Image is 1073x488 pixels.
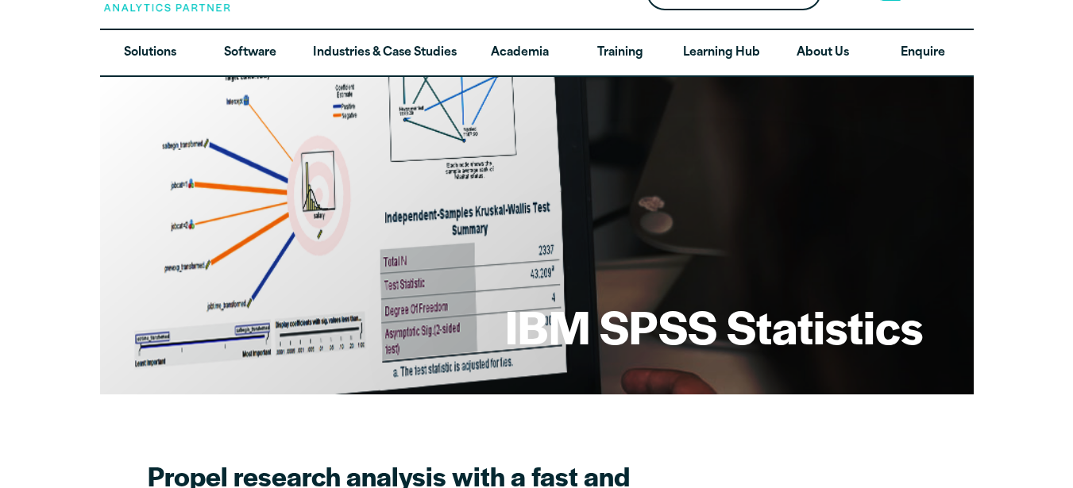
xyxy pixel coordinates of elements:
a: About Us [773,30,873,76]
h1: IBM SPSS Statistics [505,295,923,357]
a: Software [200,30,300,76]
a: Learning Hub [670,30,773,76]
a: Industries & Case Studies [300,30,469,76]
a: Training [569,30,670,76]
a: Solutions [100,30,200,76]
a: Enquire [873,30,973,76]
nav: Desktop version of site main menu [100,30,974,76]
a: Academia [469,30,569,76]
